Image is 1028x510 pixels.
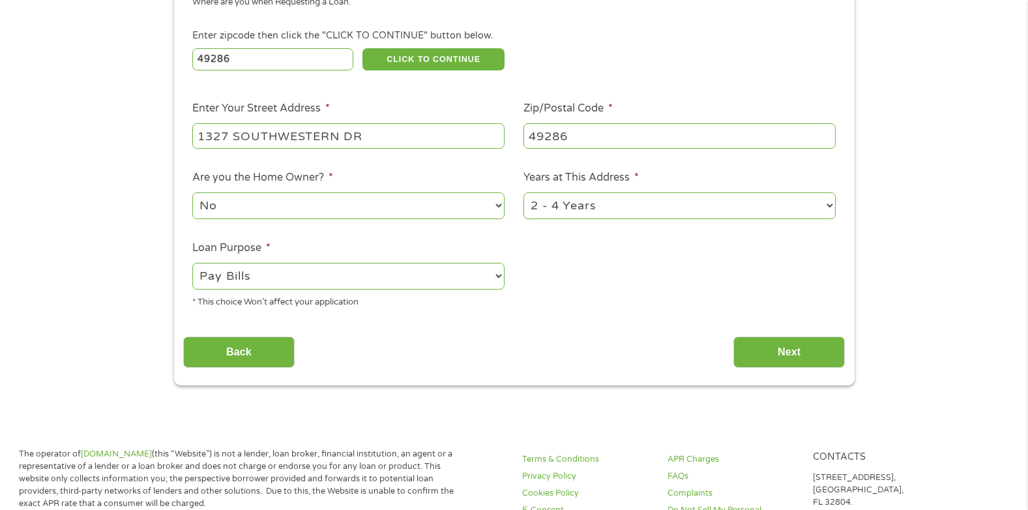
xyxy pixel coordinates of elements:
p: The operator of (this “Website”) is not a lender, loan broker, financial institution, an agent or... [19,448,456,509]
input: 1 Main Street [192,123,505,148]
label: Zip/Postal Code [523,102,613,115]
h4: Contacts [813,451,943,464]
label: Are you the Home Owner? [192,171,333,185]
input: Next [733,337,845,368]
a: Complaints [668,487,797,500]
a: Privacy Policy [522,470,652,483]
button: CLICK TO CONTINUE [362,48,505,70]
input: Back [183,337,295,368]
div: Enter zipcode then click the "CLICK TO CONTINUE" button below. [192,29,835,43]
input: Enter Zipcode (e.g 01510) [192,48,353,70]
a: Terms & Conditions [522,453,652,466]
label: Enter Your Street Address [192,102,330,115]
label: Loan Purpose [192,241,271,255]
a: FAQs [668,470,797,483]
a: [DOMAIN_NAME] [81,449,152,459]
a: Cookies Policy [522,487,652,500]
div: * This choice Won’t affect your application [192,292,505,309]
label: Years at This Address [523,171,639,185]
a: APR Charges [668,453,797,466]
p: [STREET_ADDRESS], [GEOGRAPHIC_DATA], FL 32804. [813,472,943,509]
